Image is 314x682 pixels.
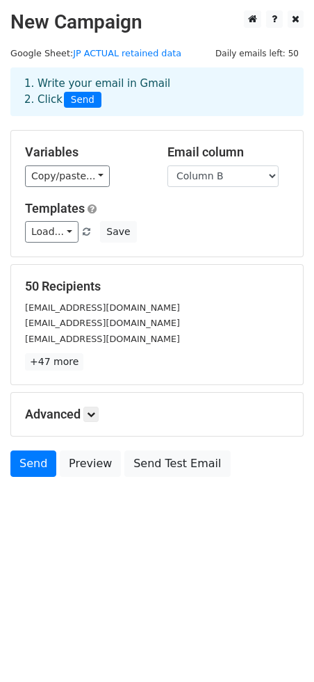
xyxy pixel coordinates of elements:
a: Daily emails left: 50 [210,48,304,58]
h5: 50 Recipients [25,279,289,294]
div: 1. Write your email in Gmail 2. Click [14,76,300,108]
a: +47 more [25,353,83,371]
small: [EMAIL_ADDRESS][DOMAIN_NAME] [25,318,180,328]
span: Daily emails left: 50 [210,46,304,61]
a: Preview [60,450,121,477]
h5: Advanced [25,407,289,422]
a: Load... [25,221,78,243]
iframe: Chat Widget [245,615,314,682]
button: Save [100,221,136,243]
a: Send Test Email [124,450,230,477]
a: Send [10,450,56,477]
small: Google Sheet: [10,48,181,58]
small: [EMAIL_ADDRESS][DOMAIN_NAME] [25,302,180,313]
h2: New Campaign [10,10,304,34]
h5: Email column [167,145,289,160]
small: [EMAIL_ADDRESS][DOMAIN_NAME] [25,334,180,344]
a: Copy/paste... [25,165,110,187]
span: Send [64,92,101,108]
h5: Variables [25,145,147,160]
a: Templates [25,201,85,216]
a: JP ACTUAL retained data [73,48,181,58]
